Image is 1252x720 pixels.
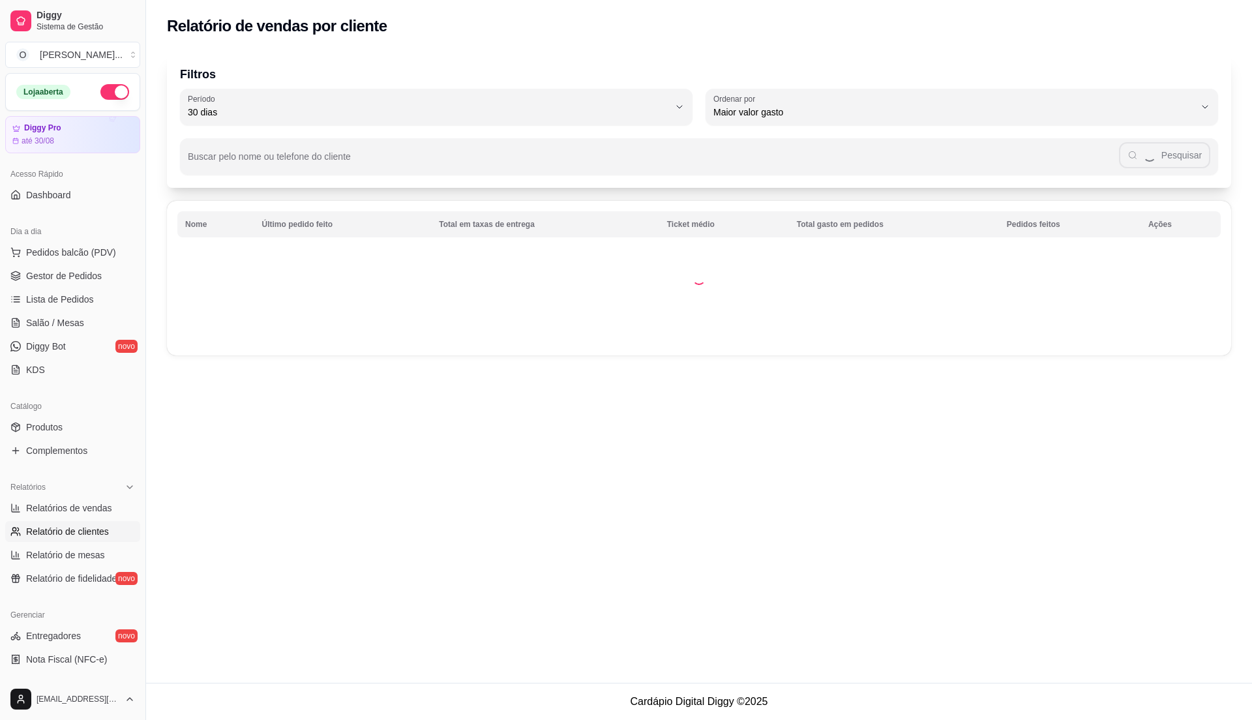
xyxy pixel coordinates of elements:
article: até 30/08 [22,136,54,146]
a: KDS [5,359,140,380]
span: Entregadores [26,629,81,642]
a: Diggy Botnovo [5,336,140,357]
span: Relatório de fidelidade [26,572,117,585]
a: Relatórios de vendas [5,498,140,518]
span: Gestor de Pedidos [26,269,102,282]
button: Pedidos balcão (PDV) [5,242,140,263]
span: Produtos [26,421,63,434]
div: Loja aberta [16,85,70,99]
a: Lista de Pedidos [5,289,140,310]
input: Buscar pelo nome ou telefone do cliente [188,155,1119,168]
span: Maior valor gasto [713,106,1195,119]
span: O [16,48,29,61]
div: Dia a dia [5,221,140,242]
button: [EMAIL_ADDRESS][DOMAIN_NAME] [5,683,140,715]
a: Nota Fiscal (NFC-e) [5,649,140,670]
a: Salão / Mesas [5,312,140,333]
a: DiggySistema de Gestão [5,5,140,37]
h2: Relatório de vendas por cliente [167,16,387,37]
span: Relatório de mesas [26,548,105,562]
div: Catálogo [5,396,140,417]
div: Loading [693,272,706,285]
a: Complementos [5,440,140,461]
article: Diggy Pro [24,123,61,133]
button: Alterar Status [100,84,129,100]
span: Diggy [37,10,135,22]
a: Entregadoresnovo [5,625,140,646]
a: Produtos [5,417,140,438]
div: [PERSON_NAME] ... [40,48,123,61]
span: 30 dias [188,106,669,119]
span: Relatórios de vendas [26,502,112,515]
label: Período [188,93,219,104]
a: Controle de caixa [5,672,140,693]
footer: Cardápio Digital Diggy © 2025 [146,683,1252,720]
button: Ordenar porMaior valor gasto [706,89,1218,125]
a: Diggy Proaté 30/08 [5,116,140,153]
span: Relatórios [10,482,46,492]
span: Diggy Bot [26,340,66,353]
span: Controle de caixa [26,676,97,689]
span: Dashboard [26,188,71,202]
span: Lista de Pedidos [26,293,94,306]
p: Filtros [180,65,1218,83]
span: Salão / Mesas [26,316,84,329]
span: Pedidos balcão (PDV) [26,246,116,259]
a: Dashboard [5,185,140,205]
span: [EMAIL_ADDRESS][DOMAIN_NAME] [37,694,119,704]
a: Gestor de Pedidos [5,265,140,286]
span: KDS [26,363,45,376]
span: Relatório de clientes [26,525,109,538]
button: Select a team [5,42,140,68]
a: Relatório de mesas [5,545,140,565]
span: Nota Fiscal (NFC-e) [26,653,107,666]
span: Sistema de Gestão [37,22,135,32]
a: Relatório de fidelidadenovo [5,568,140,589]
label: Ordenar por [713,93,760,104]
button: Período30 dias [180,89,693,125]
div: Gerenciar [5,605,140,625]
div: Acesso Rápido [5,164,140,185]
a: Relatório de clientes [5,521,140,542]
span: Complementos [26,444,87,457]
